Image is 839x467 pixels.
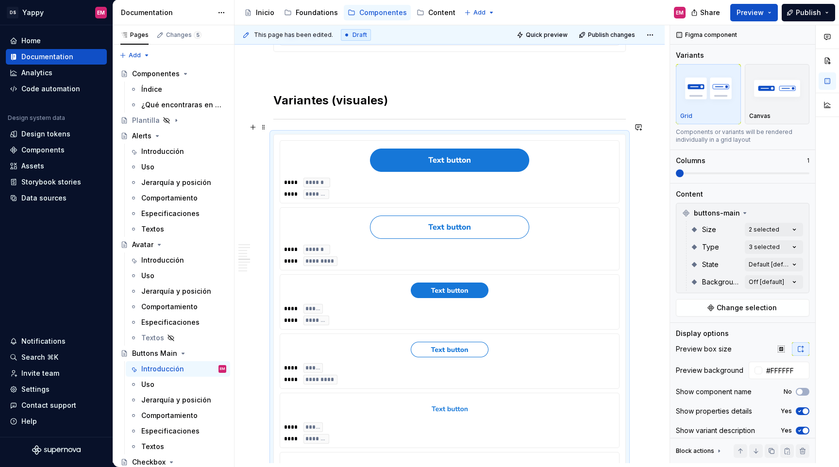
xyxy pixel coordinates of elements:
h2: Variantes (visuales) [273,93,626,108]
div: EM [220,364,225,374]
label: No [784,388,792,396]
div: Changes [166,31,201,39]
a: Assets [6,158,107,174]
a: Uso [126,377,230,392]
div: Default [default] [749,261,789,268]
span: Publish changes [588,31,635,39]
button: 3 selected [745,240,803,254]
div: Analytics [21,68,52,78]
img: placeholder [680,70,737,106]
div: Checkbox [132,457,166,467]
a: Components [6,142,107,158]
input: Auto [762,362,809,379]
div: Contact support [21,400,76,410]
img: placeholder [749,70,805,106]
a: Buttons Main [117,346,230,361]
div: Foundations [296,8,338,17]
div: Índice [141,84,162,94]
a: Uso [126,268,230,284]
div: Show variant description [676,426,755,435]
div: Help [21,417,37,426]
div: Uso [141,162,154,172]
a: Design tokens [6,126,107,142]
div: Textos [141,333,164,343]
button: Notifications [6,334,107,349]
a: Comportamiento [126,299,230,315]
button: Share [686,4,726,21]
div: Inicio [256,8,274,17]
div: Storybook stories [21,177,81,187]
div: Componentes [132,69,180,79]
label: Yes [781,407,792,415]
div: Yappy [22,8,44,17]
div: Especificaciones [141,209,200,218]
a: Content [413,5,459,20]
a: Especificaciones [126,206,230,221]
a: Inicio [240,5,278,20]
div: Home [21,36,41,46]
button: Quick preview [514,28,572,42]
div: EM [97,9,105,17]
div: Introducción [141,255,184,265]
span: This page has been edited. [254,31,333,39]
div: Content [676,189,703,199]
div: Comportamiento [141,193,198,203]
span: Add [473,9,486,17]
span: Background overlay [702,277,741,287]
a: Componentes [117,66,230,82]
a: Jerarquía y posición [126,175,230,190]
button: DSYappyEM [2,2,111,23]
button: Help [6,414,107,429]
div: Settings [21,384,50,394]
button: Preview [730,4,778,21]
span: State [702,260,719,269]
div: Documentation [121,8,213,17]
span: Type [702,242,719,252]
span: buttons-main [694,208,740,218]
div: Componentes [359,8,407,17]
a: Data sources [6,190,107,206]
a: Textos [126,330,230,346]
a: Índice [126,82,230,97]
div: Plantilla [132,116,160,125]
a: Textos [126,439,230,454]
button: placeholderGrid [676,64,741,124]
div: Show component name [676,387,752,397]
button: Publish [782,4,835,21]
button: 2 selected [745,223,803,236]
div: Preview box size [676,344,732,354]
div: Assets [21,161,44,171]
div: Especificaciones [141,317,200,327]
svg: Supernova Logo [32,445,81,455]
a: Analytics [6,65,107,81]
span: Size [702,225,716,234]
div: Code automation [21,84,80,94]
p: Canvas [749,112,771,120]
div: Design system data [8,114,65,122]
a: Plantilla [117,113,230,128]
div: DS [7,7,18,18]
div: Variants [676,50,704,60]
a: ¿Qué encontraras en cada sección? [126,97,230,113]
div: Content [428,8,455,17]
div: Block actions [676,447,714,455]
div: EM [676,9,684,17]
div: Preview background [676,366,743,375]
div: 3 selected [749,243,780,251]
a: Introducción [126,144,230,159]
a: Jerarquía y posición [126,284,230,299]
div: Uso [141,380,154,389]
div: Comportamiento [141,302,198,312]
div: Components [21,145,65,155]
button: Publish changes [576,28,639,42]
div: Especificaciones [141,426,200,436]
div: Page tree [240,3,459,22]
a: Especificaciones [126,423,230,439]
span: Change selection [717,303,777,313]
div: Jerarquía y posición [141,286,211,296]
button: Change selection [676,299,809,317]
div: Documentation [21,52,73,62]
a: Especificaciones [126,315,230,330]
a: IntroducciónEM [126,361,230,377]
